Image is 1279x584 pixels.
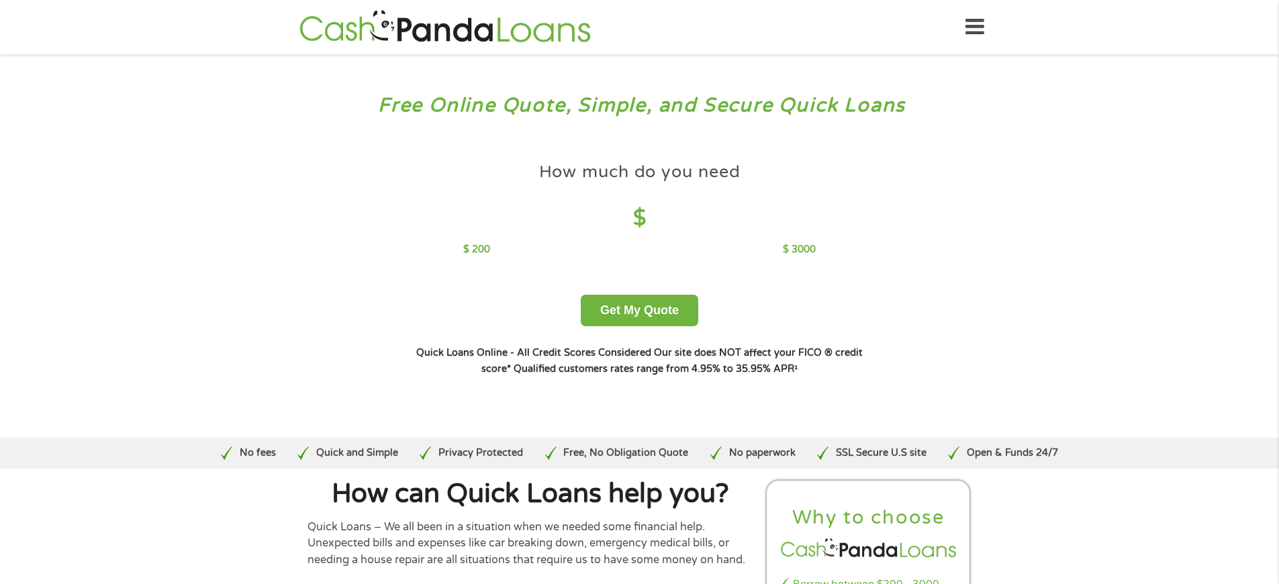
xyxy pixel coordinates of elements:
[307,519,753,568] p: Quick Loans – We all been in a situation when we needed some financial help. Unexpected bills and...
[783,242,816,257] p: $ 3000
[240,446,276,460] p: No fees
[438,446,523,460] p: Privacy Protected
[416,347,651,358] strong: Quick Loans Online - All Credit Scores Considered
[39,93,1241,118] h3: Free Online Quote, Simple, and Secure Quick Loans
[967,446,1058,460] p: Open & Funds 24/7
[481,347,863,375] strong: Our site does NOT affect your FICO ® credit score*
[307,481,753,507] h1: How can Quick Loans help you?
[729,446,796,460] p: No paperwork
[463,205,816,232] h4: $
[563,446,688,460] p: Free, No Obligation Quote
[316,446,398,460] p: Quick and Simple
[539,161,741,183] h4: How much do you need
[463,242,490,257] p: $ 200
[836,446,927,460] p: SSL Secure U.S site
[581,295,698,326] button: Get My Quote
[295,8,595,46] img: GetLoanNow Logo
[778,505,959,530] h2: Why to choose
[514,363,798,375] strong: Qualified customers rates range from 4.95% to 35.95% APR¹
